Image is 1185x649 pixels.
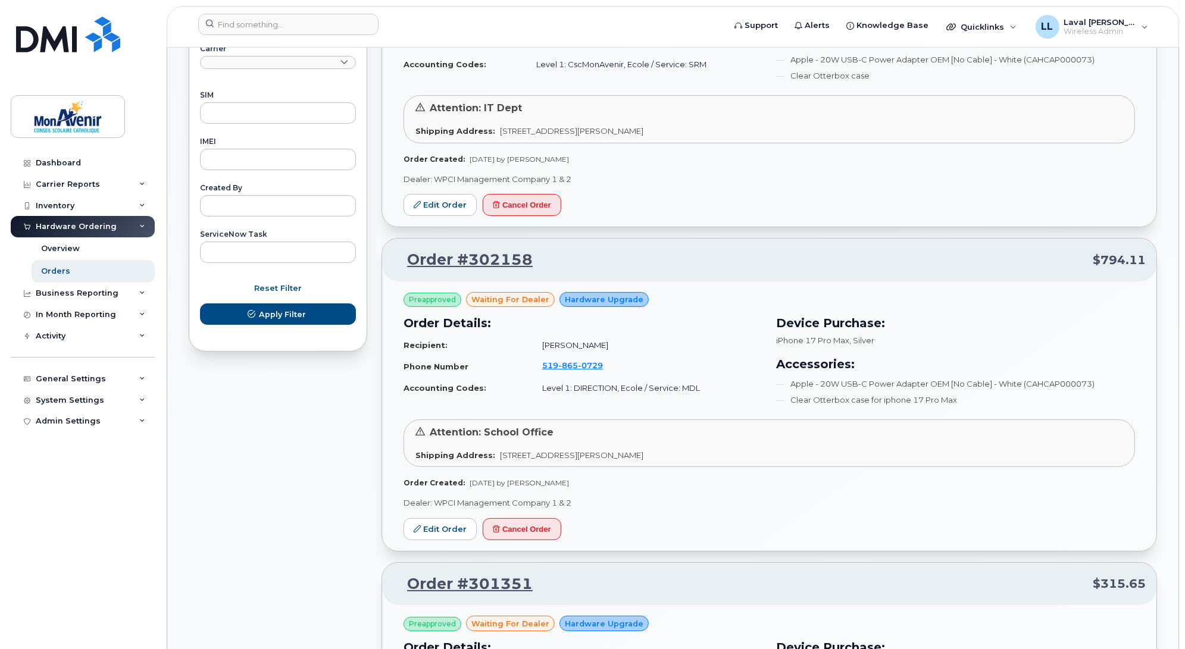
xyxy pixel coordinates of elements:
li: Clear Otterbox case for iphone 17 Pro Max [777,394,1136,406]
span: 0729 [578,360,603,370]
a: 5198650729 [542,360,617,370]
div: Laval Lai Yoon Hin [1027,15,1156,39]
span: 865 [558,360,578,370]
a: Edit Order [404,194,477,216]
td: Level 1: CscMonAvenir, Ecole / Service: SRM [526,54,762,75]
li: Apple - 20W USB-C Power Adapter OEM [No Cable] - White (CAHCAP000073) [777,54,1136,65]
label: IMEI [200,138,356,145]
strong: Order Created: [404,478,465,487]
strong: Phone Number [404,362,468,371]
strong: Accounting Codes: [404,59,486,69]
span: [DATE] by [PERSON_NAME] [470,478,569,487]
label: Created By [200,184,356,192]
strong: Accounting Codes: [404,383,486,393]
a: Order #301351 [393,573,533,595]
span: $794.11 [1093,252,1146,269]
li: Apple - 20W USB-C Power Adapter OEM [No Cable] - White (CAHCAP000073) [777,378,1136,390]
span: Preapproved [409,619,456,629]
td: Level 1: DIRECTION, Ecole / Service: MDL [531,378,762,399]
button: Reset Filter [200,277,356,299]
span: Reset Filter [254,283,302,294]
span: LL [1042,20,1053,34]
span: , Silver [850,336,875,345]
h3: Accessories: [777,355,1136,373]
label: Carrier [200,45,356,52]
p: Dealer: WPCI Management Company 1 & 2 [404,174,1135,185]
strong: Recipient: [404,340,448,350]
strong: Shipping Address: [415,450,495,460]
span: [STREET_ADDRESS][PERSON_NAME] [500,450,643,460]
div: Quicklinks [938,15,1025,39]
span: Preapproved [409,294,456,305]
button: Apply Filter [200,303,356,325]
button: Cancel Order [483,194,561,216]
span: iPhone 17 Pro Max [777,336,850,345]
span: Support [745,20,778,32]
button: Cancel Order [483,518,561,540]
h3: Device Purchase: [777,314,1136,332]
span: waiting for dealer [471,618,549,629]
strong: Shipping Address: [415,126,495,136]
span: Attention: IT Dept [430,102,522,114]
input: Find something... [198,14,379,35]
a: Support [726,14,786,37]
span: Hardware Upgrade [565,294,643,305]
span: Apply Filter [259,309,306,320]
span: $315.65 [1093,575,1146,592]
span: Wireless Admin [1064,27,1136,36]
a: Alerts [786,14,838,37]
span: waiting for dealer [471,294,549,305]
span: [DATE] by [PERSON_NAME] [470,155,569,164]
span: Hardware Upgrade [565,618,643,629]
span: Alerts [805,20,830,32]
span: Attention: School Office [430,427,554,438]
span: Quicklinks [961,22,1004,32]
label: SIM [200,92,356,99]
a: Knowledge Base [838,14,937,37]
label: ServiceNow Task [200,231,356,238]
span: Knowledge Base [856,20,928,32]
h3: Order Details: [404,314,762,332]
p: Dealer: WPCI Management Company 1 & 2 [404,497,1135,509]
span: [STREET_ADDRESS][PERSON_NAME] [500,126,643,136]
li: Clear Otterbox case [777,70,1136,81]
a: Edit Order [404,518,477,540]
span: Laval [PERSON_NAME] [1064,17,1136,27]
a: Order #302158 [393,249,533,271]
strong: Order Created: [404,155,465,164]
td: [PERSON_NAME] [531,335,762,356]
span: 519 [542,360,603,370]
